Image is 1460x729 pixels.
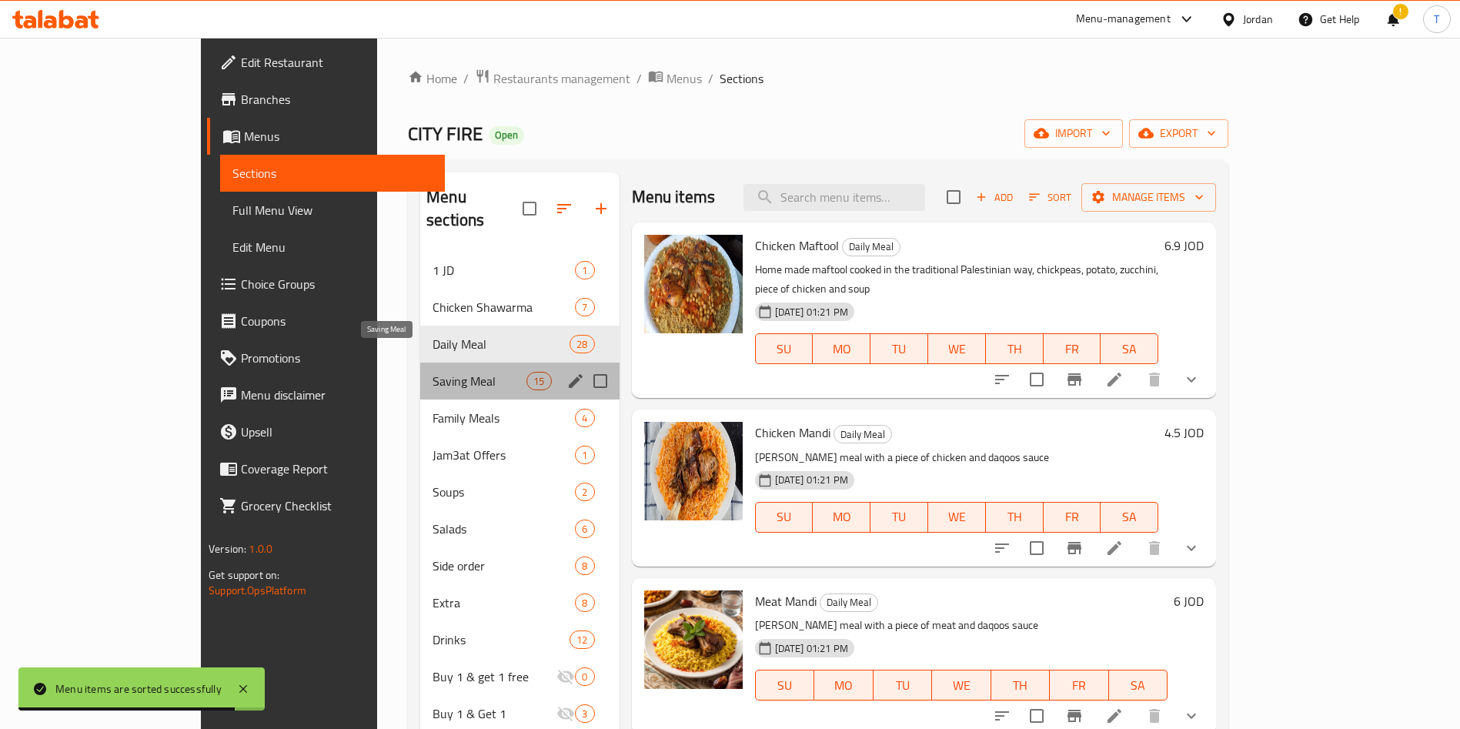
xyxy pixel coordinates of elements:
span: Saving Meal [433,372,526,390]
li: / [636,69,642,88]
div: Daily Meal [842,238,900,256]
button: import [1024,119,1123,148]
div: Buy 1 & get 1 free0 [420,658,620,695]
span: 1 [576,263,593,278]
button: TU [870,502,928,533]
a: Coverage Report [207,450,445,487]
span: Menu disclaimer [241,386,433,404]
div: items [575,261,594,279]
span: Buy 1 & get 1 free [433,667,556,686]
span: T [1434,11,1439,28]
span: Daily Meal [433,335,570,353]
span: Chicken Mandi [755,421,830,444]
li: / [463,69,469,88]
span: Get support on: [209,565,279,585]
div: items [575,446,594,464]
a: Coupons [207,303,445,339]
a: Grocery Checklist [207,487,445,524]
span: FR [1050,506,1095,528]
span: TU [880,674,927,697]
button: FR [1044,333,1101,364]
span: WE [934,506,980,528]
span: TH [992,338,1037,360]
button: FR [1044,502,1101,533]
a: Promotions [207,339,445,376]
a: Edit menu item [1105,370,1124,389]
a: Restaurants management [475,69,630,89]
button: FR [1050,670,1109,701]
div: Jam3at Offers1 [420,436,620,473]
span: TH [992,506,1037,528]
a: Choice Groups [207,266,445,303]
span: FR [1050,338,1095,360]
a: Menu disclaimer [207,376,445,413]
button: edit [564,370,587,393]
a: Support.OpsPlatform [209,580,306,600]
button: Branch-specific-item [1056,361,1093,398]
span: 28 [570,337,593,352]
div: Daily Meal28 [420,326,620,363]
span: Coupons [241,312,433,330]
div: Family Meals [433,409,575,427]
a: Sections [220,155,445,192]
span: Extra [433,594,575,612]
span: SU [762,674,808,697]
span: 1.0.0 [249,539,272,559]
button: sort-choices [984,361,1021,398]
span: Daily Meal [843,238,900,256]
span: 15 [527,374,550,389]
span: Select to update [1021,532,1053,564]
span: WE [938,674,985,697]
button: TU [870,333,928,364]
div: items [575,409,594,427]
span: Soups [433,483,575,501]
span: export [1141,124,1216,143]
span: TU [877,506,922,528]
span: Edit Restaurant [241,53,433,72]
span: [DATE] 01:21 PM [769,641,854,656]
a: Edit Menu [220,229,445,266]
span: Sections [720,69,763,88]
button: MO [813,502,870,533]
button: SA [1109,670,1168,701]
button: Add section [583,190,620,227]
span: SU [762,338,807,360]
span: TH [997,674,1044,697]
span: SA [1115,674,1162,697]
span: MO [819,338,864,360]
button: TU [874,670,933,701]
span: Daily Meal [834,426,891,443]
span: 8 [576,559,593,574]
a: Edit Restaurant [207,44,445,81]
span: Salads [433,520,575,538]
span: Chicken Maftool [755,234,839,257]
a: Full Menu View [220,192,445,229]
span: Restaurants management [493,69,630,88]
span: FR [1056,674,1103,697]
span: Sort [1029,189,1071,206]
button: Manage items [1081,183,1216,212]
button: SA [1101,502,1158,533]
input: search [743,184,925,211]
span: Open [489,129,524,142]
h6: 4.5 JOD [1164,422,1204,443]
span: Chicken Shawarma [433,298,575,316]
span: 6 [576,522,593,537]
span: Select to update [1021,363,1053,396]
span: Menus [244,127,433,145]
button: sort-choices [984,530,1021,567]
span: SA [1107,506,1152,528]
div: 1 JD1 [420,252,620,289]
div: Daily Meal [834,425,892,443]
span: Grocery Checklist [241,497,433,515]
span: CITY FIRE [408,116,483,151]
h2: Menu sections [426,186,523,232]
h6: 6.9 JOD [1164,235,1204,256]
span: Daily Meal [820,594,877,611]
button: WE [928,333,986,364]
svg: Show Choices [1182,370,1201,389]
p: [PERSON_NAME] meal with a piece of chicken and daqoos sauce [755,448,1159,467]
a: Edit menu item [1105,539,1124,557]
